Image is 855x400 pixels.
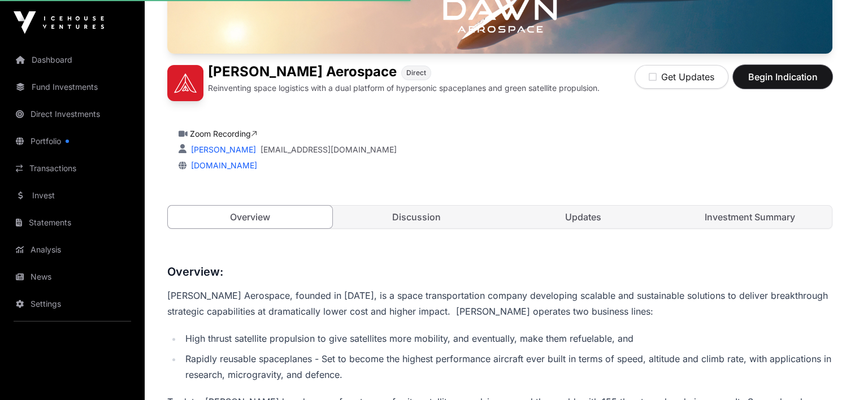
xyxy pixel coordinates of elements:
[501,206,666,228] a: Updates
[667,206,832,228] a: Investment Summary
[9,237,136,262] a: Analysis
[9,129,136,154] a: Portfolio
[798,346,855,400] iframe: Chat Widget
[167,65,203,101] img: Dawn Aerospace
[9,102,136,127] a: Direct Investments
[168,206,832,228] nav: Tabs
[182,331,832,346] li: High thrust satellite propulsion to give satellites more mobility, and eventually, make them refu...
[208,65,397,80] h1: [PERSON_NAME] Aerospace
[335,206,499,228] a: Discussion
[9,75,136,99] a: Fund Investments
[167,288,832,319] p: [PERSON_NAME] Aerospace, founded in [DATE], is a space transportation company developing scalable...
[733,76,832,88] a: Begin Indication
[208,82,600,94] p: Reinventing space logistics with a dual platform of hypersonic spaceplanes and green satellite pr...
[747,70,818,84] span: Begin Indication
[733,65,832,89] button: Begin Indication
[9,292,136,316] a: Settings
[9,264,136,289] a: News
[9,47,136,72] a: Dashboard
[167,205,333,229] a: Overview
[261,144,397,155] a: [EMAIL_ADDRESS][DOMAIN_NAME]
[186,160,257,170] a: [DOMAIN_NAME]
[9,156,136,181] a: Transactions
[14,11,104,34] img: Icehouse Ventures Logo
[9,210,136,235] a: Statements
[167,263,832,281] h3: Overview:
[189,145,256,154] a: [PERSON_NAME]
[9,183,136,208] a: Invest
[406,68,426,77] span: Direct
[190,129,257,138] a: Zoom Recording
[182,351,832,382] li: Rapidly reusable spaceplanes - Set to become the highest performance aircraft ever built in terms...
[635,65,728,89] button: Get Updates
